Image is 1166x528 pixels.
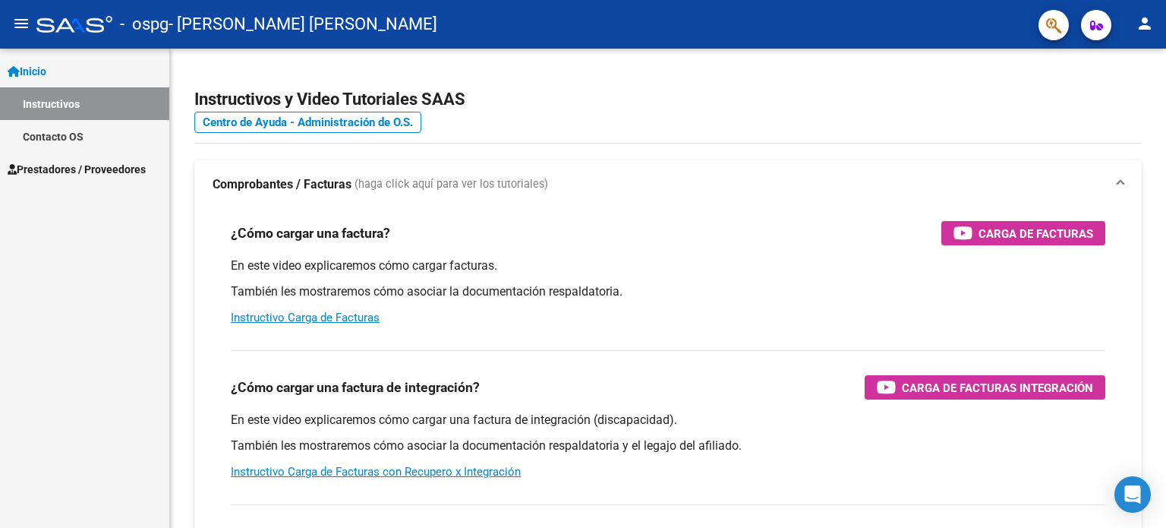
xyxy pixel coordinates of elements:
div: Open Intercom Messenger [1114,476,1151,513]
button: Carga de Facturas [941,221,1105,245]
h2: Instructivos y Video Tutoriales SAAS [194,85,1142,114]
a: Instructivo Carga de Facturas [231,311,380,324]
span: Carga de Facturas Integración [902,378,1093,397]
p: También les mostraremos cómo asociar la documentación respaldatoria y el legajo del afiliado. [231,438,1105,454]
mat-icon: menu [12,14,30,33]
h3: ¿Cómo cargar una factura? [231,223,390,244]
p: En este video explicaremos cómo cargar una factura de integración (discapacidad). [231,412,1105,428]
span: Carga de Facturas [978,224,1093,243]
strong: Comprobantes / Facturas [213,176,351,193]
span: (haga click aquí para ver los tutoriales) [355,176,548,193]
h3: ¿Cómo cargar una factura de integración? [231,377,480,398]
mat-expansion-panel-header: Comprobantes / Facturas (haga click aquí para ver los tutoriales) [194,160,1142,209]
a: Centro de Ayuda - Administración de O.S. [194,112,421,133]
span: Inicio [8,63,46,80]
p: En este video explicaremos cómo cargar facturas. [231,258,1105,274]
p: También les mostraremos cómo asociar la documentación respaldatoria. [231,283,1105,300]
mat-icon: person [1136,14,1154,33]
span: - [PERSON_NAME] [PERSON_NAME] [169,8,437,41]
a: Instructivo Carga de Facturas con Recupero x Integración [231,465,521,479]
span: Prestadores / Proveedores [8,161,146,178]
button: Carga de Facturas Integración [865,375,1105,400]
span: - ospg [120,8,169,41]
